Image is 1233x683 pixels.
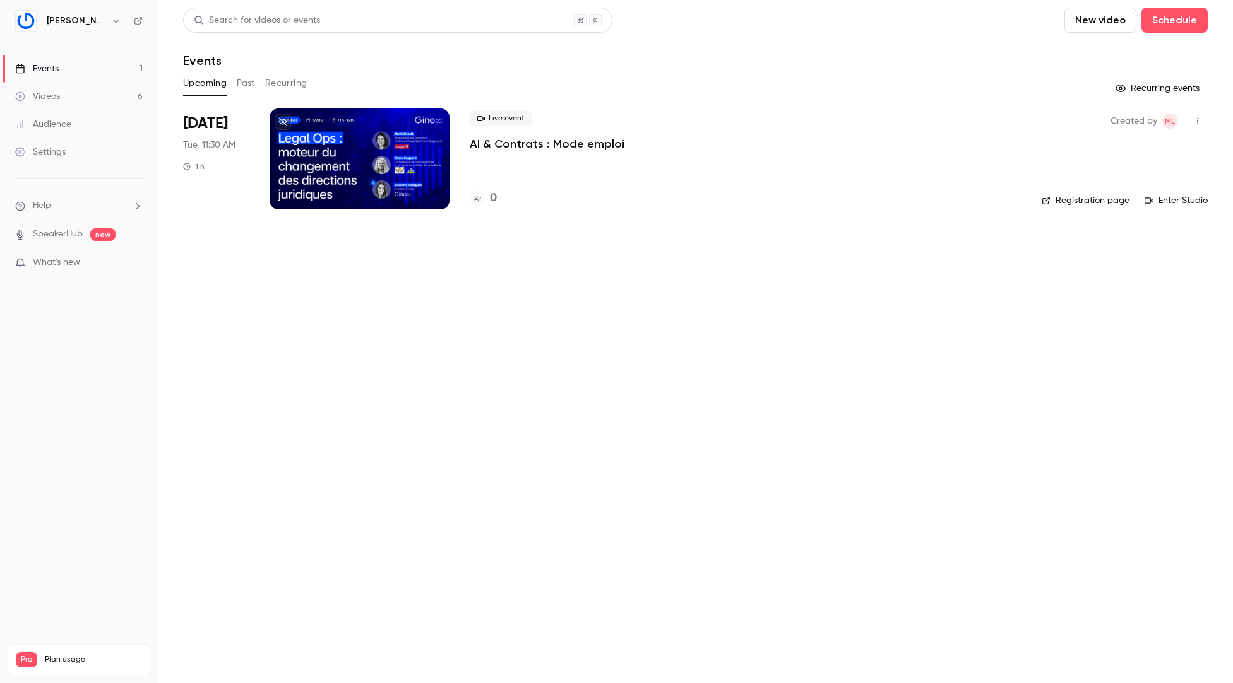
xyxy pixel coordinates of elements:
button: Schedule [1141,8,1208,33]
a: Enter Studio [1145,194,1208,207]
div: Videos [15,90,60,103]
h1: Events [183,53,222,68]
h6: [PERSON_NAME] [47,15,106,27]
iframe: Noticeable Trigger [128,257,143,269]
h4: 0 [490,190,497,207]
a: SpeakerHub [33,228,83,241]
button: Upcoming [183,73,227,93]
div: Events [15,62,59,75]
a: Registration page [1042,194,1129,207]
button: Recurring [265,73,307,93]
div: Settings [15,146,66,158]
span: Tue, 11:30 AM [183,139,235,151]
button: Recurring events [1110,78,1208,98]
img: Gino LegalTech [16,11,36,31]
span: [DATE] [183,114,228,134]
span: Miriam Lachnit [1162,114,1177,129]
span: What's new [33,256,80,269]
a: 0 [470,190,497,207]
div: Sep 16 Tue, 11:30 AM (Europe/Paris) [183,108,249,209]
div: Audience [15,118,71,131]
div: Search for videos or events [194,14,320,27]
a: AI & Contrats : Mode emploi [470,136,624,151]
span: Created by [1111,114,1157,129]
div: 1 h [183,161,205,172]
span: Live event [470,111,532,126]
li: help-dropdown-opener [15,199,143,213]
span: Help [33,199,51,213]
span: new [90,228,116,241]
span: Pro [16,652,37,667]
button: New video [1064,8,1136,33]
span: Plan usage [45,655,142,665]
button: Past [237,73,255,93]
span: ML [1165,114,1175,129]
